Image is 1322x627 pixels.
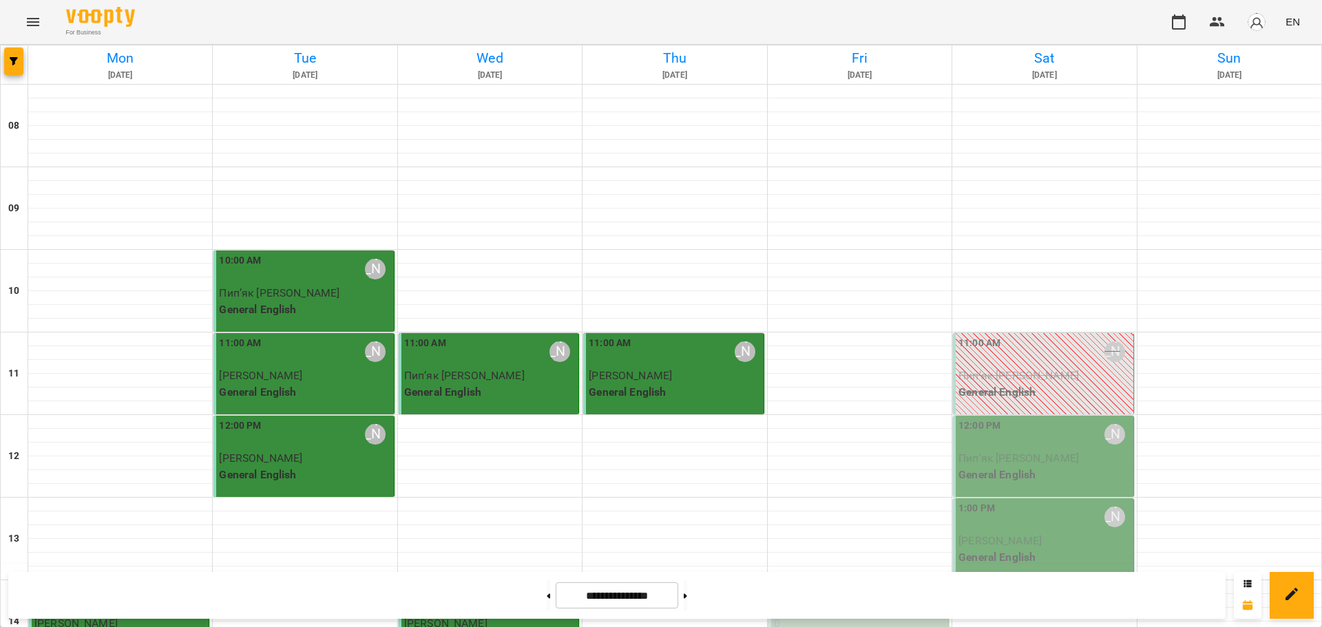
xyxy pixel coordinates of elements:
[219,286,339,299] span: Пип’як [PERSON_NAME]
[585,47,764,69] h6: Thu
[404,336,446,351] label: 11:00 AM
[8,366,19,381] h6: 11
[219,451,302,465] span: [PERSON_NAME]
[1280,9,1305,34] button: EN
[958,534,1042,547] span: [PERSON_NAME]
[365,341,386,362] div: Макарова Яна
[219,336,261,351] label: 11:00 AM
[954,47,1134,69] h6: Sat
[1140,69,1319,82] h6: [DATE]
[66,28,135,37] span: For Business
[404,369,525,382] span: Пип’як [PERSON_NAME]
[1140,47,1319,69] h6: Sun
[8,118,19,134] h6: 08
[958,384,1130,401] p: General English
[404,384,576,401] p: General English
[66,7,135,27] img: Voopty Logo
[958,501,995,516] label: 1:00 PM
[219,467,390,483] p: General English
[1104,507,1125,527] div: Макарова Яна
[958,418,1000,434] label: 12:00 PM
[400,69,580,82] h6: [DATE]
[958,467,1130,483] p: General English
[219,301,390,318] p: General English
[958,549,1130,566] p: General English
[30,69,210,82] h6: [DATE]
[400,47,580,69] h6: Wed
[30,47,210,69] h6: Mon
[958,451,1079,465] span: Пип’як [PERSON_NAME]
[1104,341,1125,362] div: Макарова Яна
[1247,12,1266,32] img: avatar_s.png
[219,369,302,382] span: [PERSON_NAME]
[735,341,755,362] div: Макарова Яна
[589,369,672,382] span: [PERSON_NAME]
[215,47,395,69] h6: Tue
[17,6,50,39] button: Menu
[365,259,386,279] div: Макарова Яна
[1286,14,1300,29] span: EN
[219,253,261,268] label: 10:00 AM
[589,336,631,351] label: 11:00 AM
[8,449,19,464] h6: 12
[8,201,19,216] h6: 09
[365,424,386,445] div: Макарова Яна
[954,69,1134,82] h6: [DATE]
[215,69,395,82] h6: [DATE]
[958,336,1000,351] label: 11:00 AM
[958,369,1079,382] span: Пип’як [PERSON_NAME]
[589,384,760,401] p: General English
[219,418,261,434] label: 12:00 PM
[770,69,949,82] h6: [DATE]
[585,69,764,82] h6: [DATE]
[549,341,570,362] div: Макарова Яна
[1104,424,1125,445] div: Макарова Яна
[219,384,390,401] p: General English
[8,284,19,299] h6: 10
[8,531,19,546] h6: 13
[770,47,949,69] h6: Fri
